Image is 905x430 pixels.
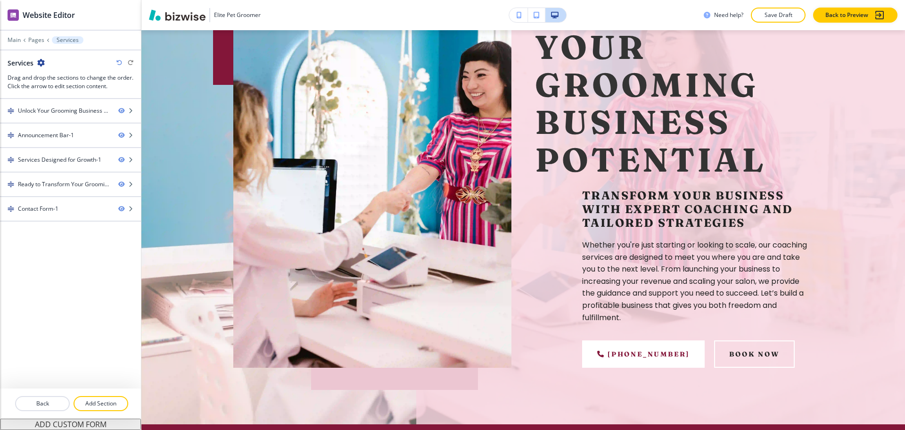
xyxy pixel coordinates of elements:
button: Save Draft [751,8,806,23]
p: Back [16,399,69,408]
p: Save Draft [763,11,793,19]
img: Drag [8,157,14,163]
img: Drag [8,107,14,114]
h3: Elite Pet Groomer [214,11,261,19]
p: Transform Your Business with Expert Coaching and Tailored Strategies [582,189,813,230]
div: Unlock Your Grooming Business Potential [18,107,111,115]
h3: Drag and drop the sections to change the order. Click the arrow to edit section content. [8,74,133,91]
p: Whether you're just starting or looking to scale, our coaching services are designed to meet you ... [582,239,813,323]
button: book now [714,340,794,368]
div: Announcement Bar-1 [18,131,74,140]
p: Add Section [74,399,127,408]
img: Drag [8,181,14,188]
button: Services [52,36,83,44]
h2: Services [8,58,33,68]
h2: Website Editor [23,9,75,21]
img: Drag [8,132,14,139]
p: Services [57,37,79,43]
img: Drag [8,206,14,212]
button: Elite Pet Groomer [149,8,261,22]
p: Back to Preview [825,11,868,19]
img: Bizwise Logo [149,9,206,21]
h3: Need help? [714,11,743,19]
img: editor icon [8,9,19,21]
div: Ready to Transform Your Grooming Career?-1 [18,180,111,189]
button: Back [15,396,70,411]
a: [PHONE_NUMBER] [582,340,705,368]
button: Add Section [74,396,128,411]
button: Pages [28,37,44,43]
div: Contact Form-1 [18,205,58,213]
button: Back to Preview [813,8,897,23]
button: Main [8,37,21,43]
div: Services Designed for Growth-1 [18,156,101,164]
